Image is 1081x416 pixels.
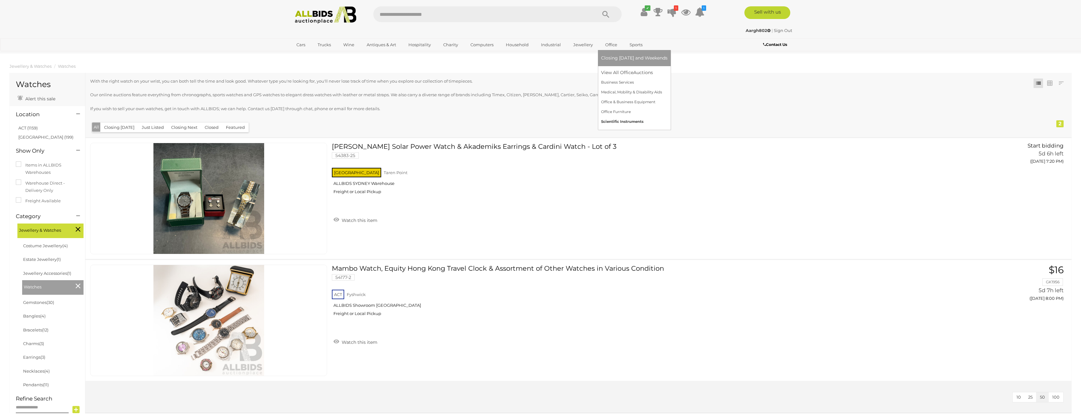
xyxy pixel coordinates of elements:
a: Sports [625,40,647,50]
a: Jewellery Accessories(1) [23,271,71,276]
span: Alert this sale [24,96,55,102]
span: Start bidding [1028,142,1064,149]
h4: Category [16,213,67,219]
span: (3) [40,355,45,360]
div: 2 [1056,120,1064,127]
a: Trucks [314,40,335,50]
img: 54177-2c.JPG [153,265,264,376]
h1: Watches [16,80,79,89]
span: 10 [1016,394,1021,400]
span: (4) [62,243,68,248]
a: Aargh802 [746,28,772,33]
a: Antiques & Art [363,40,400,50]
img: 54383-25a.jpeg [153,143,264,254]
button: 25 [1024,392,1036,402]
span: (11) [43,382,49,387]
a: Start bidding 5d 6h left ([DATE] 7:20 PM) [912,143,1065,167]
span: (4) [44,369,50,374]
label: Warehouse Direct - Delivery Only [16,180,79,194]
a: Contact Us [763,41,789,48]
a: [PERSON_NAME] Solar Power Watch & Akademiks Earrings & Cardini Watch - Lot of 3 54383-25 [GEOGRAP... [337,143,902,199]
h4: Location [16,111,67,117]
a: Industrial [537,40,565,50]
a: 1 [695,6,705,18]
i: 1 [702,5,706,11]
button: All [92,123,101,132]
button: 100 [1048,392,1063,402]
span: (4) [40,313,46,318]
a: Mambo Watch, Equity Hong Kong Travel Clock & Assortment of Other Watches in Various Condition 541... [337,265,902,321]
a: Bracelets(12) [23,327,48,332]
span: (1) [57,257,61,262]
a: Pendants(11) [23,382,49,387]
a: [GEOGRAPHIC_DATA] (199) [18,135,73,140]
p: If you wish to sell your own watches, get in touch with ALLBIDS; we can help. Contact us [DATE] t... [90,105,981,112]
label: Items in ALLBIDS Warehouses [16,161,79,176]
span: Jewellery & Watches [19,225,66,234]
span: Watch this item [340,217,377,223]
h4: Show Only [16,148,67,154]
span: | [772,28,773,33]
span: (12) [42,327,48,332]
a: Costume Jewellery(4) [23,243,68,248]
a: Watch this item [332,337,379,346]
a: Jewellery [569,40,597,50]
p: With the right watch on your wrist, you can both tell the time and look good. Whatever type you'r... [90,78,981,85]
a: Sell with us [744,6,790,19]
span: Watch this item [340,339,377,345]
a: Jewellery & Watches [9,64,52,69]
a: Hospitality [404,40,435,50]
a: Estate Jewellery(1) [23,257,61,262]
button: Just Listed [138,123,168,132]
a: Cars [292,40,309,50]
button: Closed [201,123,222,132]
a: Charity [439,40,462,50]
h4: Refine Search [16,396,84,402]
a: Sign Out [774,28,792,33]
span: 50 [1040,394,1045,400]
span: (3) [39,341,44,346]
span: (30) [47,300,54,305]
i: ✔ [645,5,650,11]
button: Featured [222,123,249,132]
p: Our online auctions feature everything from chronographs, sports watches and GPS watches to elega... [90,91,981,98]
a: Office [601,40,621,50]
button: Closing Next [167,123,201,132]
button: Closing [DATE] [100,123,138,132]
label: Freight Available [16,197,61,205]
span: (1) [67,271,71,276]
a: Charms(3) [23,341,44,346]
a: Earrings(3) [23,355,45,360]
a: $16 GK1956 5d 7h left ([DATE] 8:00 PM) [912,265,1065,304]
a: Wine [339,40,358,50]
button: Search [590,6,622,22]
b: Contact Us [763,42,787,47]
a: Necklaces(4) [23,369,50,374]
span: 25 [1028,394,1033,400]
span: 100 [1052,394,1059,400]
a: Watches [58,64,76,69]
img: Allbids.com.au [291,6,360,24]
a: ✔ [639,6,649,18]
span: Watches [24,282,71,291]
a: ACT (1159) [18,125,38,130]
a: Gemstones(30) [23,300,54,305]
a: Bangles(4) [23,313,46,318]
button: 50 [1036,392,1049,402]
a: Household [502,40,533,50]
button: 10 [1013,392,1025,402]
a: 1 [667,6,677,18]
a: Watch this item [332,215,379,224]
span: $16 [1049,264,1064,276]
a: Computers [466,40,498,50]
i: 1 [674,5,678,11]
strong: Aargh802 [746,28,771,33]
a: Alert this sale [16,93,57,103]
a: [GEOGRAPHIC_DATA] [292,50,345,60]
